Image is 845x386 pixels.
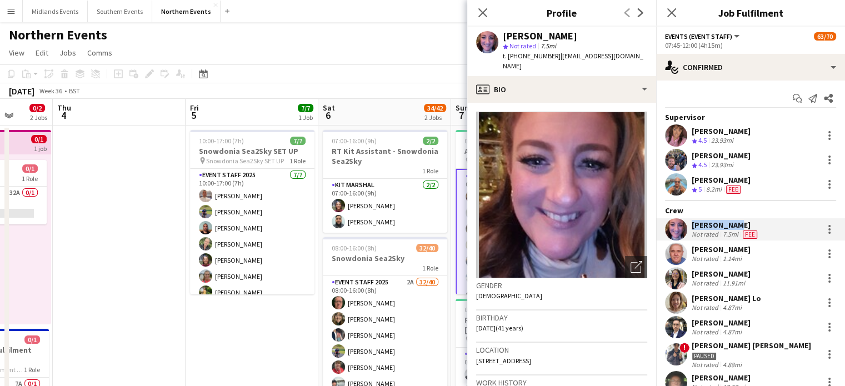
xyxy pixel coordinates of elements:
[332,244,377,252] span: 08:00-16:00 (8h)
[298,104,313,112] span: 7/7
[34,143,47,153] div: 1 job
[31,135,47,143] span: 0/1
[24,335,40,344] span: 0/1
[721,360,744,369] div: 4.88mi
[679,343,689,353] span: !
[9,48,24,58] span: View
[509,42,536,50] span: Not rated
[692,303,721,312] div: Not rated
[656,54,845,81] div: Confirmed
[467,6,656,20] h3: Profile
[692,293,761,303] div: [PERSON_NAME] Lo
[57,103,71,113] span: Thu
[692,279,721,287] div: Not rated
[709,136,736,146] div: 23.93mi
[698,136,707,144] span: 4.5
[665,32,732,41] span: Events (Event Staff)
[625,256,647,278] div: Open photos pop-in
[456,130,580,294] app-job-card: 07:45-12:00 (4h15m)63/70Altrincham 10k Altrincham 10k1 RoleEvents (Event Staff)15A63/7007:45-12:0...
[503,52,643,70] span: | [EMAIL_ADDRESS][DOMAIN_NAME]
[704,185,724,194] div: 8.2mi
[743,230,757,239] span: Fee
[692,151,751,161] div: [PERSON_NAME]
[656,112,845,122] div: Supervisor
[538,42,558,50] span: 7.5mi
[476,313,647,323] h3: Birthday
[665,41,836,49] div: 07:45-12:00 (4h15m)
[190,146,314,156] h3: Snowdonia Sea2Sky SET UP
[456,146,580,156] h3: Altrincham 10k
[503,52,561,60] span: t. [PHONE_NUMBER]
[88,1,152,22] button: Southern Events
[456,103,469,113] span: Sun
[36,48,48,58] span: Edit
[416,244,438,252] span: 32/40
[692,220,759,230] div: [PERSON_NAME]
[332,137,377,145] span: 07:00-16:00 (9h)
[476,324,523,332] span: [DATE] (41 years)
[323,130,447,233] app-job-card: 07:00-16:00 (9h)2/2RT Kit Assistant - Snowdonia Sea2Sky1 RoleKit Marshal2/207:00-16:00 (9h)[PERSO...
[4,46,29,60] a: View
[656,6,845,20] h3: Job Fulfilment
[476,345,647,355] h3: Location
[692,328,721,336] div: Not rated
[290,137,306,145] span: 7/7
[726,186,741,194] span: Fee
[29,104,45,112] span: 0/2
[692,340,811,350] div: [PERSON_NAME] [PERSON_NAME]
[698,185,702,193] span: 5
[37,87,64,95] span: Week 36
[721,279,747,287] div: 11.91mi
[69,87,80,95] div: BST
[467,76,656,103] div: Bio
[323,146,447,166] h3: RT Kit Assistant - Snowdonia Sea2Sky
[721,328,744,336] div: 4.87mi
[692,373,751,383] div: [PERSON_NAME]
[424,113,446,122] div: 2 Jobs
[454,109,469,122] span: 7
[323,253,447,263] h3: Snowdonia Sea2Sky
[476,357,531,365] span: [STREET_ADDRESS]
[692,254,721,263] div: Not rated
[476,280,647,290] h3: Gender
[456,315,580,335] h3: RT Kit Assistant - [GEOGRAPHIC_DATA] 10k
[422,167,438,175] span: 1 Role
[709,161,736,170] div: 23.93mi
[83,46,117,60] a: Comms
[190,103,199,113] span: Fri
[188,109,199,122] span: 5
[22,174,38,183] span: 1 Role
[23,1,88,22] button: Midlands Events
[464,305,522,314] span: 07:45-12:00 (4h15m)
[814,32,836,41] span: 63/70
[665,32,741,41] button: Events (Event Staff)
[423,137,438,145] span: 2/2
[323,179,447,233] app-card-role: Kit Marshal2/207:00-16:00 (9h)[PERSON_NAME][PERSON_NAME]
[464,137,522,145] span: 07:45-12:00 (4h15m)
[424,104,446,112] span: 34/42
[190,130,314,294] app-job-card: 10:00-17:00 (7h)7/7Snowdonia Sea2Sky SET UP Snowdonia Sea2Sky SET UP1 RoleEvent Staff 20257/710:0...
[56,109,71,122] span: 4
[721,254,744,263] div: 1.14mi
[9,27,107,43] h1: Northern Events
[692,318,751,328] div: [PERSON_NAME]
[476,112,647,278] img: Crew avatar or photo
[323,103,335,113] span: Sat
[692,126,751,136] div: [PERSON_NAME]
[698,161,707,169] span: 4.5
[476,292,542,300] span: [DEMOGRAPHIC_DATA]
[656,205,845,215] div: Crew
[741,230,759,239] div: Crew has different fees then in role
[24,365,40,374] span: 1 Role
[692,269,751,279] div: [PERSON_NAME]
[289,157,306,165] span: 1 Role
[22,164,38,173] span: 0/1
[692,360,721,369] div: Not rated
[87,48,112,58] span: Comms
[692,230,721,239] div: Not rated
[298,113,313,122] div: 1 Job
[692,244,751,254] div: [PERSON_NAME]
